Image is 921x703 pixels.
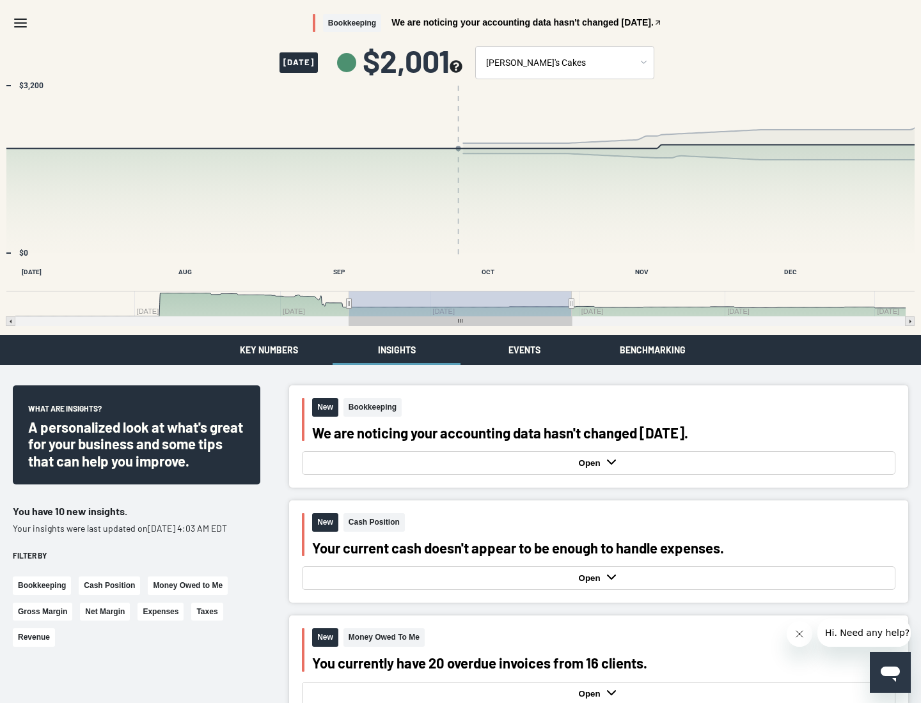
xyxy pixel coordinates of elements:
[363,45,462,76] span: $2,001
[13,550,260,561] div: Filter by
[312,539,895,556] div: Your current cash doesn't appear to be enough to handle expenses.
[870,652,911,693] iframe: Button to launch messaging window
[784,268,797,275] text: DEC
[80,603,130,621] button: Net Margin
[579,573,604,583] strong: Open
[19,249,28,258] text: $0
[205,335,333,365] button: Key Numbers
[323,14,381,33] span: Bookkeeping
[579,458,604,468] strong: Open
[312,628,338,647] span: New
[343,628,425,647] span: Money Owed To Me
[312,654,895,671] div: You currently have 20 overdue invoices from 16 clients.
[13,522,260,535] p: Your insights were last updated on [DATE] 4:03 AM EDT
[19,81,43,90] text: $3,200
[333,335,460,365] button: Insights
[178,268,192,275] text: AUG
[312,513,338,532] span: New
[79,576,140,595] button: Cash Position
[28,403,102,419] span: What are insights?
[13,15,28,31] svg: Menu
[13,603,72,621] button: Gross Margin
[289,385,908,488] button: NewBookkeepingWe are noticing your accounting data hasn't changed [DATE].Open
[138,603,184,621] button: Expenses
[817,619,911,647] iframe: Message from company
[13,576,71,595] button: Bookkeeping
[333,268,345,275] text: SEP
[13,505,127,517] span: You have 10 new insights.
[787,621,812,647] iframe: Close message
[460,335,588,365] button: Events
[5,144,911,150] g: Past/Projected Data, series 1 of 4 with 185 data points. Y axis, values. X axis, Time.
[635,268,649,275] text: NOV
[191,603,223,621] button: Taxes
[313,14,662,33] button: BookkeepingWe are noticing your accounting data hasn't changed [DATE].
[279,52,318,73] span: [DATE]
[312,424,895,441] div: We are noticing your accounting data hasn't changed [DATE].
[391,18,654,27] span: We are noticing your accounting data hasn't changed [DATE].
[312,398,338,417] span: New
[13,628,55,647] button: Revenue
[482,268,494,275] text: OCT
[450,60,462,75] button: see more about your cashflow projection
[343,513,405,532] span: Cash Position
[343,398,402,417] span: Bookkeeping
[22,268,42,275] text: [DATE]
[289,500,908,603] button: NewCash PositionYour current cash doesn't appear to be enough to handle expenses.Open
[148,576,228,595] button: Money Owed to Me
[28,419,245,469] div: A personalized look at what's great for your business and some tips that can help you improve.
[588,335,716,365] button: Benchmarking
[579,689,604,699] strong: Open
